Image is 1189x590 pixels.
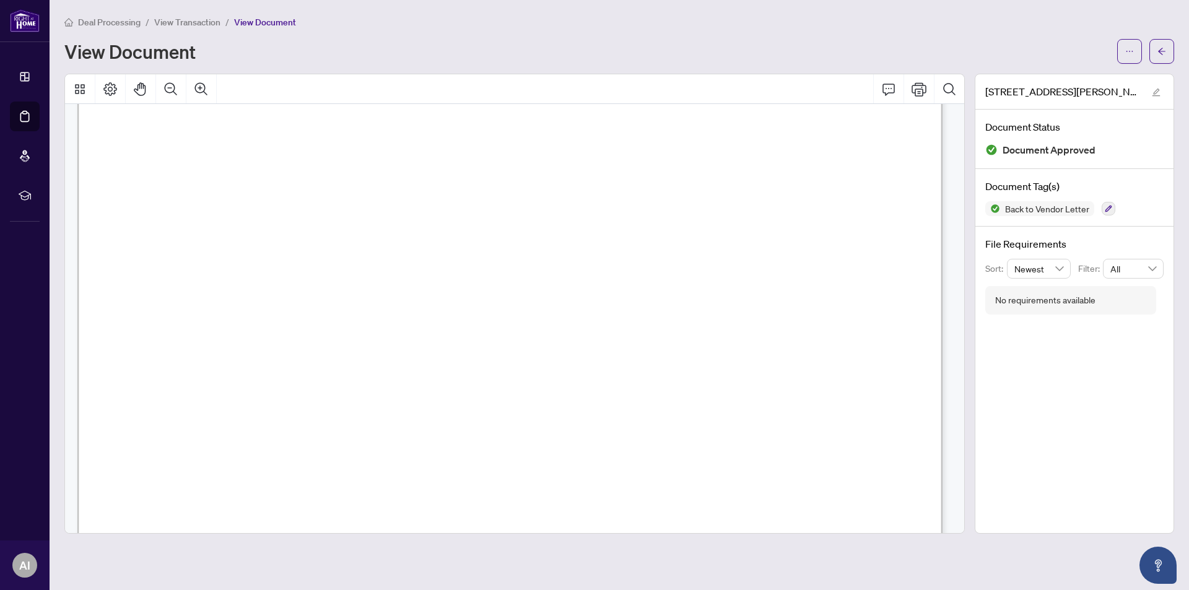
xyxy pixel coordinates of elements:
button: Open asap [1139,547,1177,584]
li: / [225,15,229,29]
span: Back to Vendor Letter [1000,204,1094,213]
p: Filter: [1078,262,1103,275]
img: Status Icon [985,201,1000,216]
img: Document Status [985,144,998,156]
span: All [1110,259,1156,278]
h1: View Document [64,41,196,61]
img: logo [10,9,40,32]
span: [STREET_ADDRESS][PERSON_NAME]-BTV.pdf [985,84,1140,99]
div: No requirements available [995,293,1095,307]
span: home [64,18,73,27]
li: / [146,15,149,29]
span: Newest [1014,259,1064,278]
span: Document Approved [1003,142,1095,158]
span: Deal Processing [78,17,141,28]
h4: Document Tag(s) [985,179,1164,194]
span: View Document [234,17,296,28]
span: ellipsis [1125,47,1134,56]
span: edit [1152,88,1161,97]
span: View Transaction [154,17,220,28]
span: AI [19,557,30,574]
span: arrow-left [1157,47,1166,56]
p: Sort: [985,262,1007,275]
h4: Document Status [985,119,1164,134]
h4: File Requirements [985,236,1164,251]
